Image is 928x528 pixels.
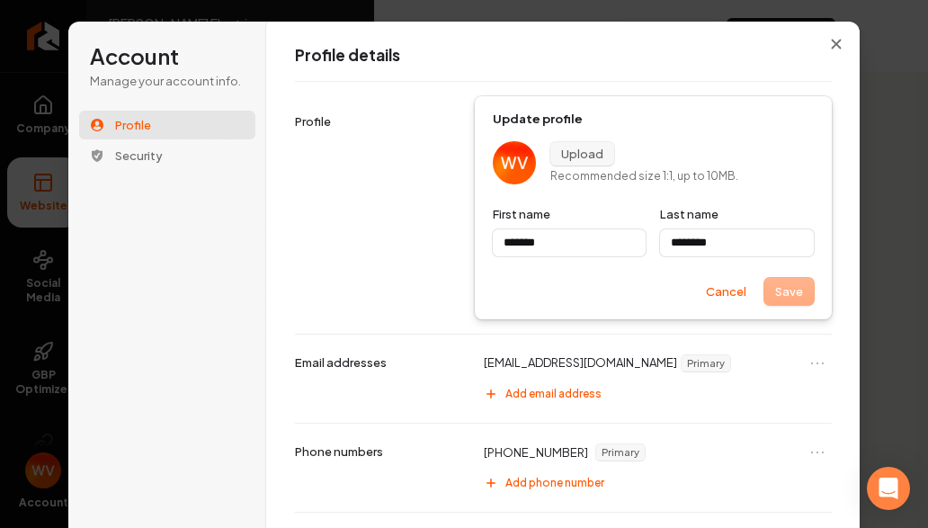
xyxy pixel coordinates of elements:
[115,117,151,133] span: Profile
[505,387,602,401] span: Add email address
[90,73,245,89] p: Manage your account info.
[550,142,614,166] button: Upload
[475,469,832,497] button: Add phone number
[295,443,383,460] p: Phone numbers
[484,354,677,372] p: [EMAIL_ADDRESS][DOMAIN_NAME]
[475,380,832,408] button: Add email address
[493,111,814,127] h1: Update profile
[660,206,718,222] label: Last name
[867,467,910,510] div: Open Intercom Messenger
[596,444,645,461] span: Primary
[820,28,852,60] button: Close modal
[493,141,536,184] img: William Vermette
[682,355,730,371] span: Primary
[90,42,245,71] h1: Account
[807,353,828,374] button: Open menu
[505,476,604,490] span: Add phone number
[550,169,738,184] p: Recommended size 1:1, up to 10MB.
[807,442,828,463] button: Open menu
[115,148,163,164] span: Security
[484,444,588,461] p: [PHONE_NUMBER]
[79,141,255,170] button: Security
[493,206,550,222] label: First name
[295,354,387,371] p: Email addresses
[695,278,757,305] button: Cancel
[79,111,255,139] button: Profile
[295,113,331,130] p: Profile
[295,45,832,67] h1: Profile details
